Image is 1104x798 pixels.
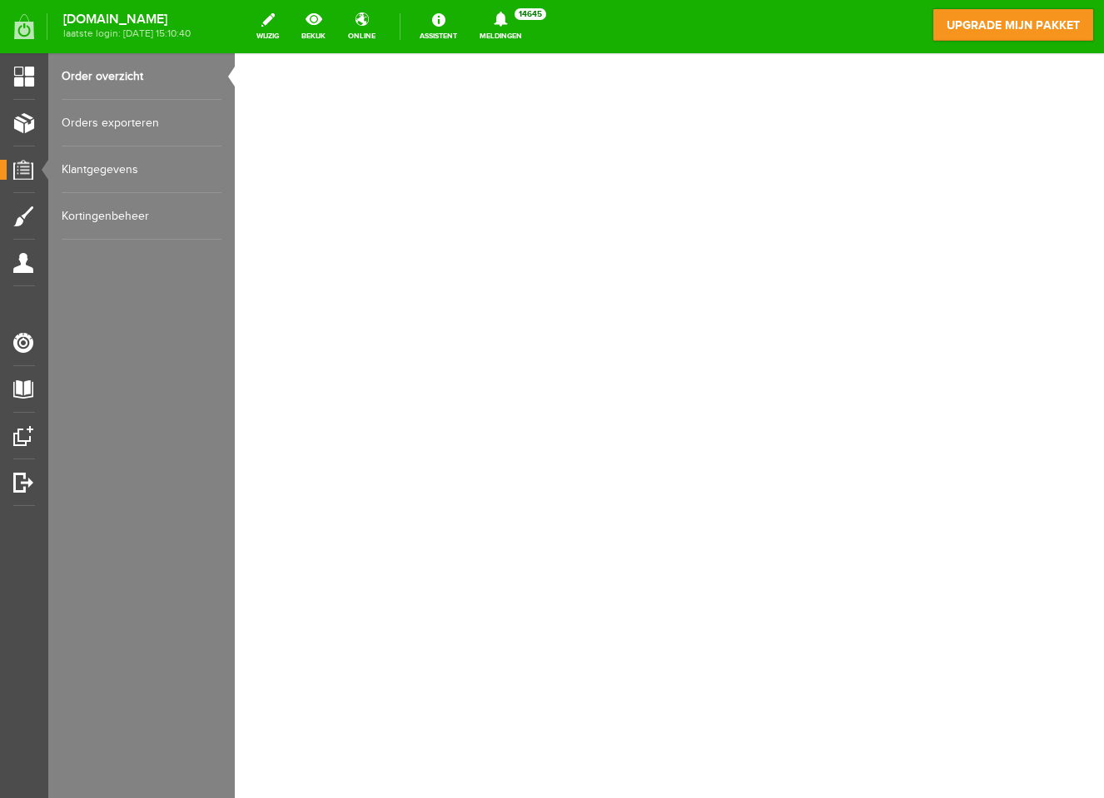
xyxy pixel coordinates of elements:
a: wijzig [246,8,289,45]
a: Orders exporteren [62,100,221,146]
a: Klantgegevens [62,146,221,193]
a: Order overzicht [62,53,221,100]
span: 14645 [515,8,546,20]
a: upgrade mijn pakket [932,8,1094,42]
span: laatste login: [DATE] 15:10:40 [63,29,191,38]
a: online [338,8,385,45]
a: Meldingen14645 [470,8,532,45]
a: bekijk [291,8,336,45]
a: Assistent [410,8,467,45]
strong: [DOMAIN_NAME] [63,15,191,24]
a: Kortingenbeheer [62,193,221,240]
